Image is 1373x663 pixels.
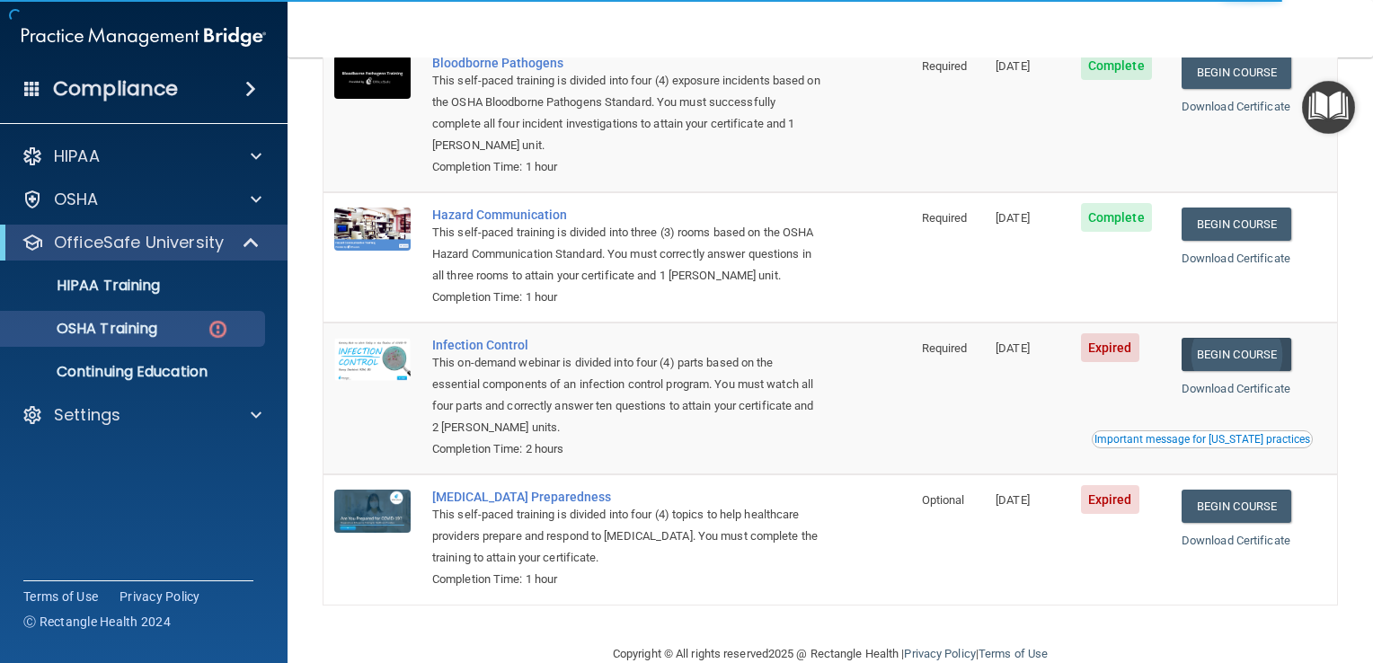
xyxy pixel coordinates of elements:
span: Ⓒ Rectangle Health 2024 [23,613,171,631]
a: Terms of Use [23,588,98,606]
a: Download Certificate [1182,382,1290,395]
span: Required [922,341,968,355]
iframe: Drift Widget Chat Controller [1063,538,1351,609]
a: Infection Control [432,338,821,352]
button: Open Resource Center [1302,81,1355,134]
button: Read this if you are a dental practitioner in the state of CA [1092,430,1313,448]
a: OSHA [22,189,261,210]
a: OfficeSafe University [22,232,261,253]
a: Terms of Use [979,647,1048,660]
a: Download Certificate [1182,252,1290,265]
p: OSHA Training [12,320,157,338]
a: Settings [22,404,261,426]
span: Expired [1081,333,1139,362]
div: This on-demand webinar is divided into four (4) parts based on the essential components of an inf... [432,352,821,438]
p: OfficeSafe University [54,232,224,253]
p: Settings [54,404,120,426]
span: Complete [1081,203,1152,232]
div: This self-paced training is divided into three (3) rooms based on the OSHA Hazard Communication S... [432,222,821,287]
div: Completion Time: 2 hours [432,438,821,460]
span: [DATE] [996,211,1030,225]
a: Privacy Policy [120,588,200,606]
p: HIPAA Training [12,277,160,295]
img: danger-circle.6113f641.png [207,318,229,340]
span: [DATE] [996,493,1030,507]
p: HIPAA [54,146,100,167]
span: Expired [1081,485,1139,514]
span: [DATE] [996,341,1030,355]
a: Download Certificate [1182,534,1290,547]
span: Required [922,211,968,225]
div: Completion Time: 1 hour [432,156,821,178]
a: Begin Course [1182,208,1291,241]
h4: Compliance [53,76,178,102]
a: Hazard Communication [432,208,821,222]
div: This self-paced training is divided into four (4) exposure incidents based on the OSHA Bloodborne... [432,70,821,156]
div: Important message for [US_STATE] practices [1094,434,1310,445]
img: PMB logo [22,19,266,55]
span: Complete [1081,51,1152,80]
a: Download Certificate [1182,100,1290,113]
div: This self-paced training is divided into four (4) topics to help healthcare providers prepare and... [432,504,821,569]
span: Required [922,59,968,73]
a: HIPAA [22,146,261,167]
span: Optional [922,493,965,507]
span: [DATE] [996,59,1030,73]
a: [MEDICAL_DATA] Preparedness [432,490,821,504]
a: Begin Course [1182,56,1291,89]
a: Begin Course [1182,490,1291,523]
a: Bloodborne Pathogens [432,56,821,70]
p: OSHA [54,189,99,210]
p: Continuing Education [12,363,257,381]
div: Completion Time: 1 hour [432,287,821,308]
a: Privacy Policy [904,647,975,660]
div: Completion Time: 1 hour [432,569,821,590]
a: Begin Course [1182,338,1291,371]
